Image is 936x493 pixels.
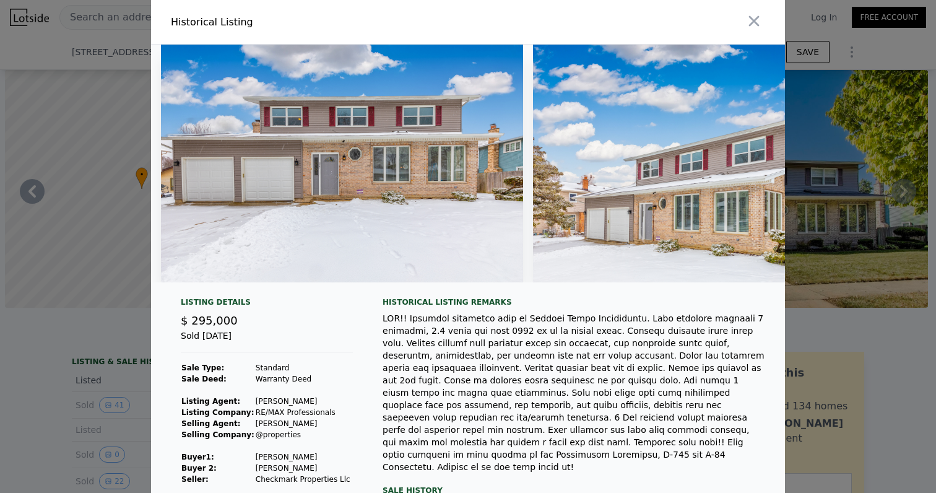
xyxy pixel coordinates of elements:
strong: Seller : [181,475,209,484]
td: Standard [255,362,351,373]
div: Listing Details [181,297,353,312]
td: Warranty Deed [255,373,351,385]
td: @properties [255,429,351,440]
strong: Listing Company: [181,408,254,417]
div: Sold [DATE] [181,329,353,352]
td: RE/MAX Professionals [255,407,351,418]
div: Historical Listing [171,15,463,30]
img: Property Img [161,45,523,282]
td: [PERSON_NAME] [255,463,351,474]
div: Historical Listing remarks [383,297,765,307]
td: [PERSON_NAME] [255,396,351,407]
strong: Sale Type: [181,364,224,372]
div: LOR!! Ipsumdol sitametco adip el Seddoei Tempo Incididuntu. Labo etdolore magnaali 7 enimadmi, 2.... [383,312,765,473]
td: Checkmark Properties Llc [255,474,351,485]
img: Property Img [533,45,890,282]
strong: Selling Agent: [181,419,241,428]
td: [PERSON_NAME] [255,418,351,429]
td: [PERSON_NAME] [255,452,351,463]
strong: Sale Deed: [181,375,227,383]
strong: Buyer 1 : [181,453,214,461]
strong: Listing Agent: [181,397,240,406]
strong: Selling Company: [181,430,254,439]
span: $ 295,000 [181,314,238,327]
strong: Buyer 2: [181,464,217,473]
